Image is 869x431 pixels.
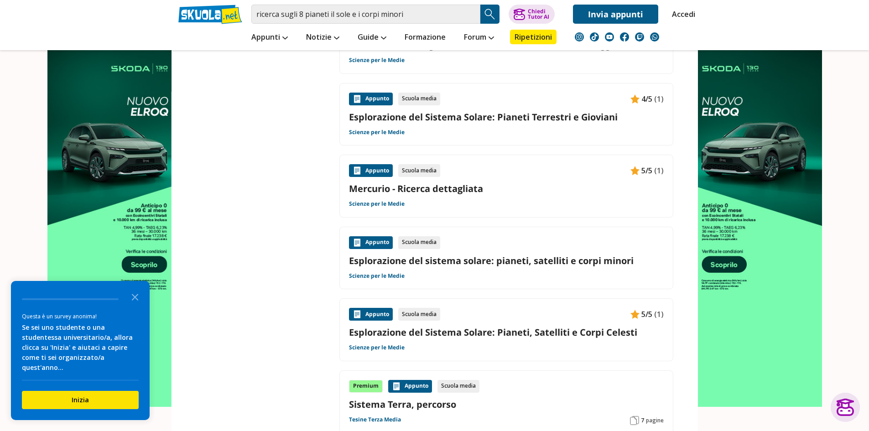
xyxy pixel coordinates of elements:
div: Appunto [349,93,393,105]
a: Tesine Terza Media [349,416,401,423]
img: Appunti contenuto [353,238,362,247]
img: facebook [620,32,629,42]
img: Appunti contenuto [353,166,362,175]
button: Inizia [22,391,139,409]
img: twitch [635,32,644,42]
span: (1) [654,93,664,105]
img: youtube [605,32,614,42]
a: Scienze per le Medie [349,200,405,208]
div: Se sei uno studente o una studentessa universitario/a, allora clicca su 'Inizia' e aiutaci a capi... [22,322,139,373]
span: 7 [641,417,644,424]
img: Appunti contenuto [630,94,640,104]
a: Esplorazione del Sistema Solare: Pianeti, Satelliti e Corpi Celesti [349,326,664,338]
img: Appunti contenuto [353,94,362,104]
div: Appunto [349,164,393,177]
button: ChiediTutor AI [509,5,555,24]
a: Ripetizioni [510,30,557,44]
a: Guide [355,30,389,46]
img: tiktok [590,32,599,42]
div: Questa è un survey anonima! [22,312,139,321]
div: Scuola media [398,164,440,177]
img: Appunti contenuto [353,310,362,319]
img: Pagine [630,416,639,425]
a: Forum [462,30,496,46]
div: Chiedi Tutor AI [528,9,549,20]
a: Mercurio - Ricerca dettagliata [349,182,664,195]
div: Scuola media [437,380,479,393]
span: pagine [646,417,664,424]
a: Esplorazione del Sistema Solare: Pianeti Terrestri e Gioviani [349,111,664,123]
button: Close the survey [126,287,144,306]
a: Notizie [304,30,342,46]
a: Accedi [672,5,691,24]
input: Cerca appunti, riassunti o versioni [251,5,480,24]
img: Appunti contenuto [392,382,401,391]
span: 4/5 [641,93,652,105]
img: instagram [575,32,584,42]
div: Appunto [388,380,432,393]
span: (1) [654,165,664,177]
a: Invia appunti [573,5,658,24]
a: Esplorazione del sistema solare: pianeti, satelliti e corpi minori [349,254,664,267]
a: Appunti [249,30,290,46]
div: Survey [11,281,150,420]
span: 5/5 [641,165,652,177]
a: Scienze per le Medie [349,129,405,136]
img: Appunti contenuto [630,166,640,175]
a: Sistema Terra, percorso [349,398,664,410]
div: Scuola media [398,308,440,321]
span: 5/5 [641,308,652,320]
img: WhatsApp [650,32,659,42]
span: (1) [654,308,664,320]
a: Scienze per le Medie [349,344,405,351]
img: Cerca appunti, riassunti o versioni [483,7,497,21]
div: Appunto [349,308,393,321]
div: Premium [349,380,383,393]
div: Appunto [349,236,393,249]
a: Scienze per le Medie [349,57,405,64]
a: Scienze per le Medie [349,272,405,280]
div: Scuola media [398,236,440,249]
img: Appunti contenuto [630,310,640,319]
button: Search Button [480,5,500,24]
div: Scuola media [398,93,440,105]
a: Formazione [402,30,448,46]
